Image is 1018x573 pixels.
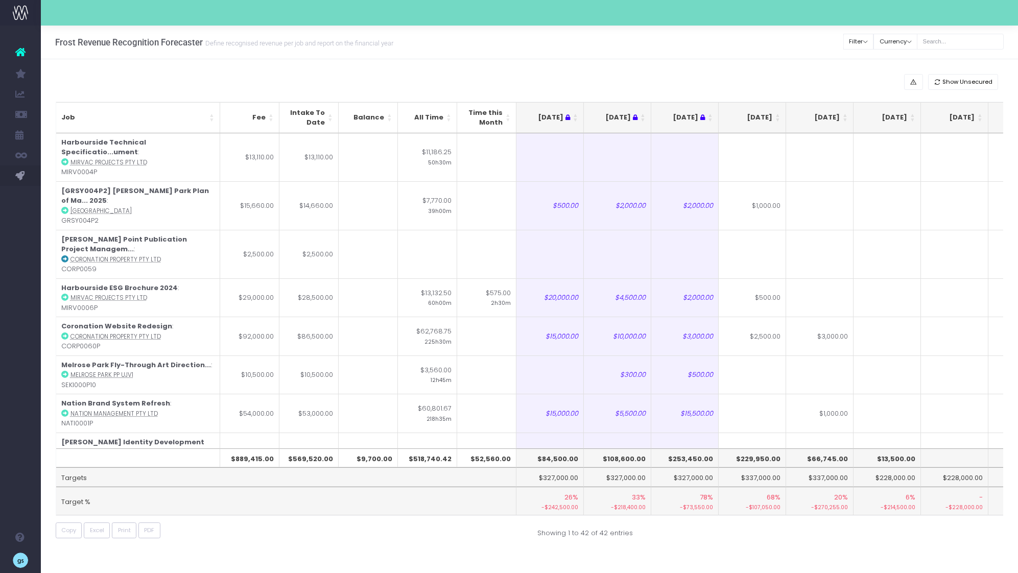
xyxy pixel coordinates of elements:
[220,355,279,394] td: $10,500.00
[651,394,719,433] td: $15,500.00
[56,230,220,278] td: : CORP0059
[398,102,457,133] th: All Time: activate to sort column ascending
[719,181,786,230] td: $1,000.00
[279,230,339,278] td: $2,500.00
[55,37,393,47] h3: Frost Revenue Recognition Forecaster
[457,433,516,481] td: $600.00
[786,467,854,487] td: $337,000.00
[979,492,983,503] span: -
[651,278,719,317] td: $2,000.00
[584,317,651,355] td: $10,000.00
[279,394,339,433] td: $53,000.00
[61,321,172,331] strong: Coronation Website Redesign
[56,102,220,133] th: Job: activate to sort column ascending
[906,492,915,503] span: 6%
[61,437,204,457] strong: [PERSON_NAME] Identity Development 2025
[70,158,147,166] abbr: Mirvac Projects Pty Ltd
[457,102,516,133] th: Time this Month: activate to sort column ascending
[651,317,719,355] td: $3,000.00
[70,207,132,215] abbr: Greater Sydney Parklands
[719,102,786,133] th: Oct 25: activate to sort column ascending
[719,278,786,317] td: $500.00
[589,502,646,512] small: -$218,400.00
[651,181,719,230] td: $2,000.00
[424,337,452,346] small: 225h30m
[584,448,651,468] th: $108,600.00
[56,355,220,394] td: : SEKI000P10
[428,206,452,215] small: 39h00m
[428,157,452,166] small: 50h30m
[398,394,457,433] td: $60,801.67
[398,433,457,481] td: $95,390.00
[13,553,28,568] img: images/default_profile_image.png
[56,433,220,481] td: : BRAD0002P
[767,492,780,503] span: 68%
[700,492,713,503] span: 78%
[61,234,187,254] strong: [PERSON_NAME] Point Publication Project Managem...
[917,34,1004,50] input: Search...
[138,522,160,538] button: PDF
[516,467,584,487] td: $327,000.00
[516,278,584,317] td: $20,000.00
[719,467,786,487] td: $337,000.00
[203,37,393,47] small: Define recognised revenue per job and report on the financial year
[584,181,651,230] td: $2,000.00
[61,137,146,157] strong: Harbourside Technical Specificatio...ument
[584,102,651,133] th: Aug 25 : activate to sort column ascending
[398,133,457,181] td: $11,186.25
[398,355,457,394] td: $3,560.00
[651,448,719,468] th: $253,450.00
[926,502,983,512] small: -$228,000.00
[61,360,211,370] strong: Melrose Park Fly-Through Art Direction...
[56,133,220,181] td: : MIRV0004P
[279,433,339,481] td: $70,000.00
[564,492,578,503] span: 26%
[719,317,786,355] td: $2,500.00
[791,502,848,512] small: -$270,255.00
[90,526,104,535] span: Excel
[56,522,82,538] button: Copy
[279,355,339,394] td: $10,500.00
[859,502,915,512] small: -$214,500.00
[279,278,339,317] td: $28,500.00
[584,433,651,481] td: $17,000.00
[61,186,209,206] strong: [GRSY004P2] [PERSON_NAME] Park Plan of Ma... 2025
[220,278,279,317] td: $29,000.00
[144,526,154,535] span: PDF
[651,102,719,133] th: Sep 25 : activate to sort column ascending
[632,492,646,503] span: 33%
[56,181,220,230] td: : GRSY004P2
[220,230,279,278] td: $2,500.00
[786,394,854,433] td: $1,000.00
[279,133,339,181] td: $13,110.00
[786,317,854,355] td: $3,000.00
[873,34,917,50] button: Currency
[431,375,452,384] small: 12h45m
[854,467,921,487] td: $228,000.00
[516,394,584,433] td: $15,000.00
[719,433,786,481] td: $1,500.00
[834,492,848,503] span: 20%
[56,487,516,515] td: Target %
[516,181,584,230] td: $500.00
[428,298,452,307] small: 60h00m
[56,278,220,317] td: : MIRV0006P
[70,255,161,264] abbr: Coronation Property Pty Ltd
[651,355,719,394] td: $500.00
[220,394,279,433] td: $54,000.00
[56,394,220,433] td: : NATI0001P
[398,278,457,317] td: $13,132.50
[61,283,178,293] strong: Harbourside ESG Brochure 2024
[56,467,516,487] td: Targets
[584,394,651,433] td: $5,500.00
[786,102,854,133] th: Nov 25: activate to sort column ascending
[537,522,633,538] div: Showing 1 to 42 of 42 entries
[61,398,170,408] strong: Nation Brand System Refresh
[656,502,713,512] small: -$73,550.00
[339,448,398,468] th: $9,700.00
[522,502,578,512] small: -$242,500.00
[70,410,158,418] abbr: Nation Management Pty Ltd
[220,181,279,230] td: $15,660.00
[942,78,992,86] span: Show Unsecured
[457,278,516,317] td: $575.00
